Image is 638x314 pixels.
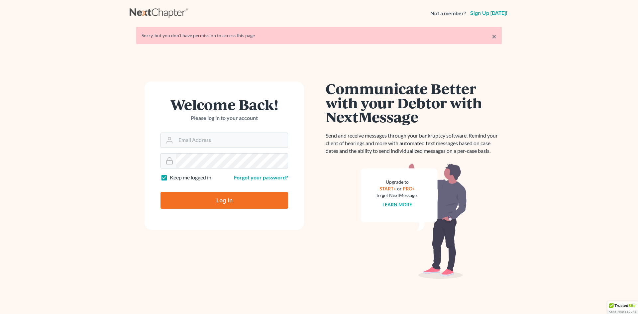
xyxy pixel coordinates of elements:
h1: Communicate Better with your Debtor with NextMessage [326,81,502,124]
h1: Welcome Back! [160,97,288,112]
div: TrustedSite Certified [607,301,638,314]
a: Forgot your password? [234,174,288,180]
p: Please log in to your account [160,114,288,122]
div: Upgrade to [376,179,418,185]
input: Email Address [176,133,288,148]
label: Keep me logged in [170,174,211,181]
a: × [492,32,496,40]
a: Learn more [382,202,412,207]
p: Send and receive messages through your bankruptcy software. Remind your client of hearings and mo... [326,132,502,155]
a: Sign up [DATE]! [469,11,508,16]
div: Sorry, but you don't have permission to access this page [142,32,496,39]
a: PRO+ [403,186,415,191]
strong: Not a member? [430,10,466,17]
a: START+ [379,186,396,191]
img: nextmessage_bg-59042aed3d76b12b5cd301f8e5b87938c9018125f34e5fa2b7a6b67550977c72.svg [361,163,467,279]
input: Log In [160,192,288,209]
span: or [397,186,402,191]
div: to get NextMessage. [376,192,418,199]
